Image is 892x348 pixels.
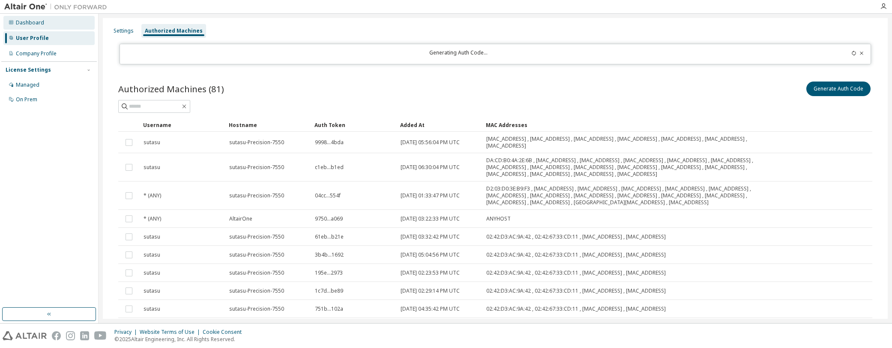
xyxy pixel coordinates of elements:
span: 3b4b...1692 [315,251,344,258]
span: sutasu-Precision-7550 [229,192,284,199]
img: facebook.svg [52,331,61,340]
span: * (ANY) [144,192,161,199]
div: Company Profile [16,50,57,57]
span: 02:42:D3:AC:9A:42 , 02:42:67:33:CD:11 , [MAC_ADDRESS] , [MAC_ADDRESS] [486,306,666,312]
span: [DATE] 03:22:33 PM UTC [401,215,460,222]
div: Settings [114,27,134,34]
img: youtube.svg [94,331,107,340]
span: DA:CD:B0:4A:2E:6B , [MAC_ADDRESS] , [MAC_ADDRESS] , [MAC_ADDRESS] , [MAC_ADDRESS] , [MAC_ADDRESS]... [486,157,780,178]
span: [DATE] 02:23:53 PM UTC [401,269,460,276]
span: sutasu [144,287,160,294]
img: instagram.svg [66,331,75,340]
span: sutasu [144,139,160,146]
div: Dashboard [16,19,44,26]
div: Hostname [229,118,308,132]
span: sutasu [144,164,160,171]
span: [DATE] 05:04:56 PM UTC [401,251,460,258]
span: [DATE] 03:32:42 PM UTC [401,233,460,240]
div: License Settings [6,67,51,73]
span: 9750...a069 [315,215,343,222]
span: c1eb...b1ed [315,164,344,171]
span: AltairOne [229,215,252,222]
span: 61eb...b21e [315,233,344,240]
div: Auth Token [314,118,393,132]
div: Website Terms of Use [140,329,203,336]
span: 02:42:D3:AC:9A:42 , 02:42:67:33:CD:11 , [MAC_ADDRESS] , [MAC_ADDRESS] [486,287,666,294]
div: Generating Auth Code... [125,49,791,59]
div: Username [143,118,222,132]
span: [DATE] 02:29:14 PM UTC [401,287,460,294]
span: 02:42:D3:AC:9A:42 , 02:42:67:33:CD:11 , [MAC_ADDRESS] , [MAC_ADDRESS] [486,251,666,258]
span: 1c7d...be89 [315,287,343,294]
span: sutasu [144,269,160,276]
span: sutasu [144,306,160,312]
img: altair_logo.svg [3,331,47,340]
span: sutasu-Precision-7550 [229,233,284,240]
span: [MAC_ADDRESS] , [MAC_ADDRESS] , [MAC_ADDRESS] , [MAC_ADDRESS] , [MAC_ADDRESS] , [MAC_ADDRESS] , [... [486,136,780,149]
span: Authorized Machines (81) [118,83,224,95]
div: User Profile [16,35,49,42]
div: Authorized Machines [145,27,203,34]
div: Privacy [114,329,140,336]
span: sutasu-Precision-7550 [229,306,284,312]
span: [DATE] 05:56:04 PM UTC [401,139,460,146]
span: sutasu [144,251,160,258]
span: 9998...4bda [315,139,344,146]
button: Generate Auth Code [806,82,871,96]
span: sutasu [144,233,160,240]
span: 04cc...554f [315,192,341,199]
span: [DATE] 04:35:42 PM UTC [401,306,460,312]
span: sutasu-Precision-7550 [229,164,284,171]
div: Cookie Consent [203,329,247,336]
span: 02:42:D3:AC:9A:42 , 02:42:67:33:CD:11 , [MAC_ADDRESS] , [MAC_ADDRESS] [486,233,666,240]
span: [DATE] 01:33:47 PM UTC [401,192,460,199]
span: D2:03:D0:3E:B9:F3 , [MAC_ADDRESS] , [MAC_ADDRESS] , [MAC_ADDRESS] , [MAC_ADDRESS] , [MAC_ADDRESS]... [486,185,780,206]
img: Altair One [4,3,111,11]
div: Added At [400,118,479,132]
div: MAC Addresses [486,118,781,132]
span: 195e...2973 [315,269,343,276]
span: sutasu-Precision-7550 [229,269,284,276]
span: sutasu-Precision-7550 [229,251,284,258]
span: 751b...102a [315,306,343,312]
div: On Prem [16,96,37,103]
p: © 2025 Altair Engineering, Inc. All Rights Reserved. [114,336,247,343]
span: ANYHOST [486,215,511,222]
span: * (ANY) [144,215,161,222]
span: sutasu-Precision-7550 [229,287,284,294]
img: linkedin.svg [80,331,89,340]
div: Managed [16,82,39,88]
span: [DATE] 06:30:04 PM UTC [401,164,460,171]
span: 02:42:D3:AC:9A:42 , 02:42:67:33:CD:11 , [MAC_ADDRESS] , [MAC_ADDRESS] [486,269,666,276]
span: sutasu-Precision-7550 [229,139,284,146]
